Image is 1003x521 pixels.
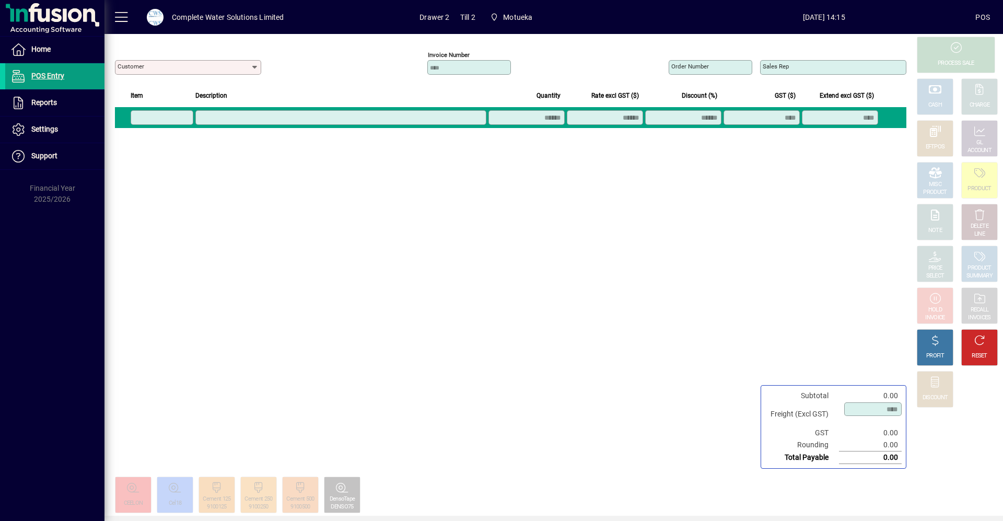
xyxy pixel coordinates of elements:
span: Till 2 [460,9,475,26]
div: CHARGE [970,101,990,109]
div: INVOICE [925,314,944,322]
td: Total Payable [765,451,839,464]
span: Quantity [537,90,561,101]
div: PRODUCT [967,185,991,193]
span: Motueka [503,9,532,26]
div: PROFIT [926,352,944,360]
div: DELETE [971,223,988,230]
div: 9100500 [290,503,310,511]
div: Cel18 [169,500,182,507]
a: Settings [5,117,104,143]
div: ACCOUNT [967,147,992,155]
div: POS [975,9,990,26]
span: Home [31,45,51,53]
td: 0.00 [839,427,902,439]
div: PRICE [928,264,942,272]
span: Motueka [486,8,537,27]
mat-label: Order number [671,63,709,70]
div: DensoTape [330,495,355,503]
div: PROCESS SALE [938,60,974,67]
div: PRODUCT [923,189,947,196]
div: NOTE [928,227,942,235]
div: RESET [972,352,987,360]
td: 0.00 [839,439,902,451]
span: Settings [31,125,58,133]
span: Description [195,90,227,101]
span: Drawer 2 [419,9,449,26]
mat-label: Sales rep [763,63,789,70]
span: Discount (%) [682,90,717,101]
div: GL [976,139,983,147]
td: Rounding [765,439,839,451]
span: Support [31,152,57,160]
div: CEELON [124,500,143,507]
span: [DATE] 14:15 [672,9,975,26]
div: Cement 125 [203,495,230,503]
mat-label: Customer [118,63,144,70]
div: RECALL [971,306,989,314]
td: GST [765,427,839,439]
div: SUMMARY [966,272,993,280]
div: 9100250 [249,503,268,511]
div: MISC [929,181,941,189]
td: 0.00 [839,451,902,464]
div: LINE [974,230,985,238]
div: CASH [928,101,942,109]
a: Reports [5,90,104,116]
span: Reports [31,98,57,107]
button: Profile [138,8,172,27]
div: HOLD [928,306,942,314]
div: PRODUCT [967,264,991,272]
td: 0.00 [839,390,902,402]
span: GST ($) [775,90,796,101]
div: Complete Water Solutions Limited [172,9,284,26]
span: POS Entry [31,72,64,80]
div: SELECT [926,272,944,280]
div: EFTPOS [926,143,945,151]
div: DISCOUNT [923,394,948,402]
div: Cement 500 [286,495,314,503]
span: Rate excl GST ($) [591,90,639,101]
a: Support [5,143,104,169]
a: Home [5,37,104,63]
td: Freight (Excl GST) [765,402,839,427]
div: DENSO75 [331,503,353,511]
div: Cement 250 [244,495,272,503]
span: Item [131,90,143,101]
div: INVOICES [968,314,990,322]
td: Subtotal [765,390,839,402]
div: 9100125 [207,503,226,511]
span: Extend excl GST ($) [820,90,874,101]
mat-label: Invoice number [428,51,470,59]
